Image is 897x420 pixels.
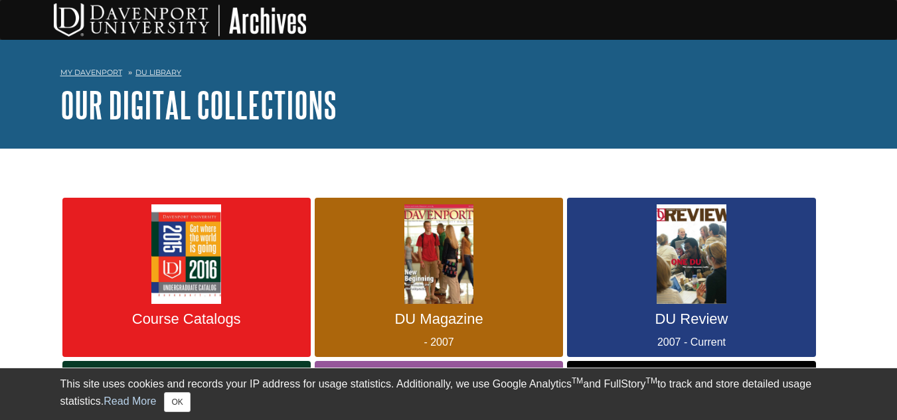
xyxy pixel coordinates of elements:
[104,395,156,407] a: Read More
[60,67,122,78] a: My Davenport
[60,64,837,85] nav: breadcrumb
[60,376,837,412] div: This site uses cookies and records your IP address for usage statistics. Additionally, we use Goo...
[572,376,583,385] sup: TM
[315,198,563,357] a: DU Magazine - 2007
[54,3,306,36] img: DU Archives
[646,376,657,385] sup: TM
[60,84,337,125] a: Our Digital Collections
[62,198,311,357] a: Course Catalogs
[135,68,181,77] a: DU Library
[424,336,453,348] span: - 2007
[657,336,726,348] span: 2007 - Current
[577,311,805,328] big: DU Review
[72,311,301,328] big: Course Catalogs
[567,198,815,357] a: DU Review 2007 - Current
[325,311,553,328] big: DU Magazine
[164,392,190,412] button: Close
